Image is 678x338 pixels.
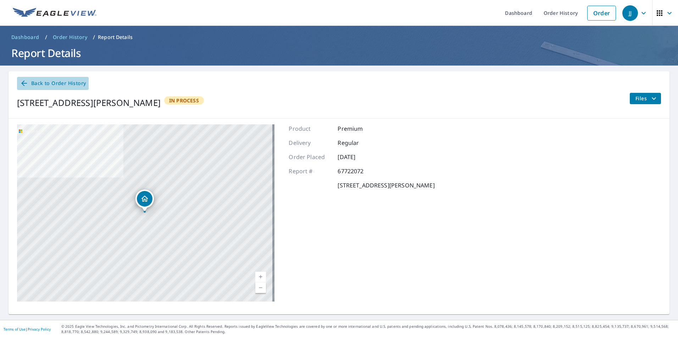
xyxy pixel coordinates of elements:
[93,33,95,41] li: /
[635,94,658,103] span: Files
[4,327,51,331] p: |
[338,139,380,147] p: Regular
[53,34,87,41] span: Order History
[4,327,26,332] a: Terms of Use
[9,32,42,43] a: Dashboard
[629,93,661,104] button: filesDropdownBtn-67722072
[255,272,266,282] a: Current Level 17, Zoom In
[11,34,39,41] span: Dashboard
[9,46,669,60] h1: Report Details
[13,8,96,18] img: EV Logo
[338,181,434,190] p: [STREET_ADDRESS][PERSON_NAME]
[289,153,331,161] p: Order Placed
[289,167,331,175] p: Report #
[338,167,380,175] p: 67722072
[28,327,51,332] a: Privacy Policy
[61,324,674,334] p: © 2025 Eagle View Technologies, Inc. and Pictometry International Corp. All Rights Reserved. Repo...
[20,79,86,88] span: Back to Order History
[289,124,331,133] p: Product
[98,34,133,41] p: Report Details
[587,6,616,21] a: Order
[17,77,89,90] a: Back to Order History
[45,33,47,41] li: /
[9,32,669,43] nav: breadcrumb
[17,96,161,109] div: [STREET_ADDRESS][PERSON_NAME]
[622,5,638,21] div: JJ
[255,282,266,293] a: Current Level 17, Zoom Out
[289,139,331,147] p: Delivery
[338,153,380,161] p: [DATE]
[165,97,203,104] span: In Process
[50,32,90,43] a: Order History
[338,124,380,133] p: Premium
[135,190,154,212] div: Dropped pin, building 1, Residential property, 540 Glenside Dr Dixon, CA 95620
